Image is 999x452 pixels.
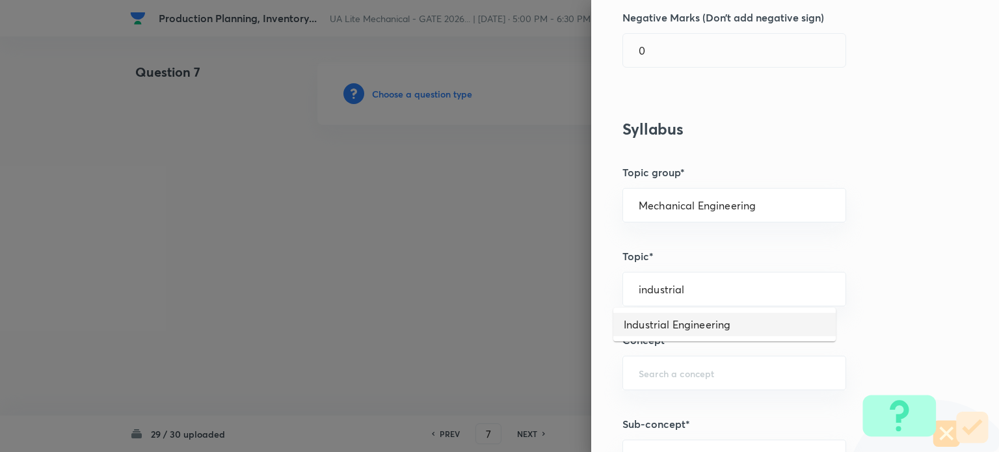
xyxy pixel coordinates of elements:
input: Select a topic group [639,199,830,211]
h5: Topic* [622,248,924,264]
input: Negative marks [623,34,846,67]
input: Search a concept [639,367,830,379]
h3: Syllabus [622,120,924,139]
h5: Sub-concept* [622,416,924,432]
input: Search a topic [639,283,830,295]
h5: Topic group* [622,165,924,180]
h5: Negative Marks (Don’t add negative sign) [622,10,924,25]
button: Close [838,288,841,291]
li: Industrial Engineering [613,313,836,336]
button: Open [838,204,841,207]
button: Open [838,372,841,375]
